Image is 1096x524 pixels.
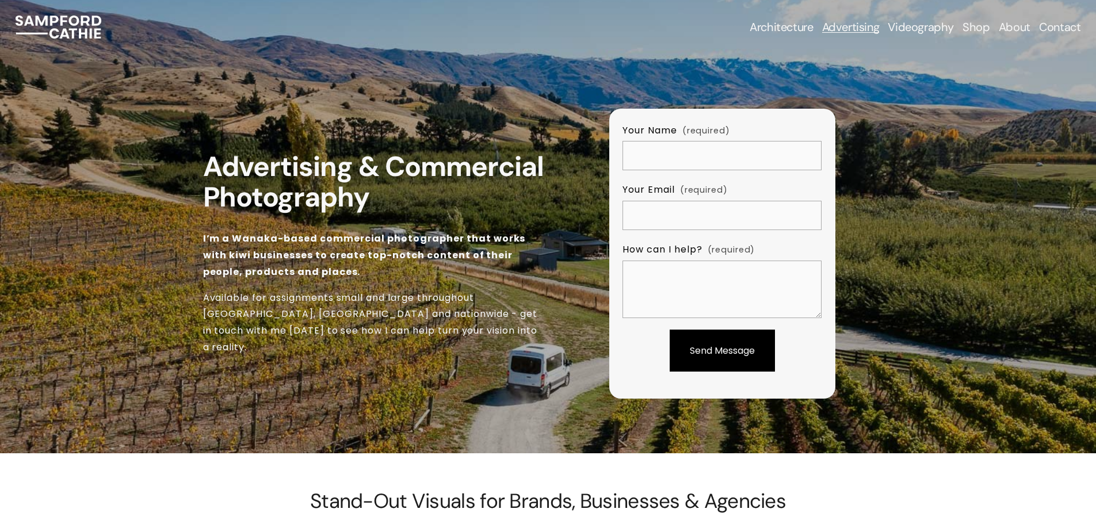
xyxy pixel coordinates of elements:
[682,124,730,139] span: (required)
[623,182,675,198] span: Your Email
[750,19,813,35] a: folder dropdown
[623,242,702,258] span: How can I help?
[750,20,813,34] span: Architecture
[203,489,893,512] h2: Stand-Out Visuals for Brands, Businesses & Agencies
[670,330,775,372] button: Send MessageSend Message
[623,123,677,139] span: Your Name
[16,16,101,39] img: Sampford Cathie Photo + Video
[888,19,954,35] a: Videography
[708,243,755,258] span: (required)
[963,19,990,35] a: Shop
[680,183,728,198] span: (required)
[1039,19,1080,35] a: Contact
[203,232,528,278] strong: I’m a Wanaka-based commercial photographer that works with kiwi businesses to create top-notch co...
[203,290,545,356] p: Available for assignments small and large throughout [GEOGRAPHIC_DATA], [GEOGRAPHIC_DATA] and nat...
[203,148,550,215] strong: Advertising & Commercial Photography
[690,344,755,357] span: Send Message
[999,19,1030,35] a: About
[822,19,880,35] a: folder dropdown
[822,20,880,34] span: Advertising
